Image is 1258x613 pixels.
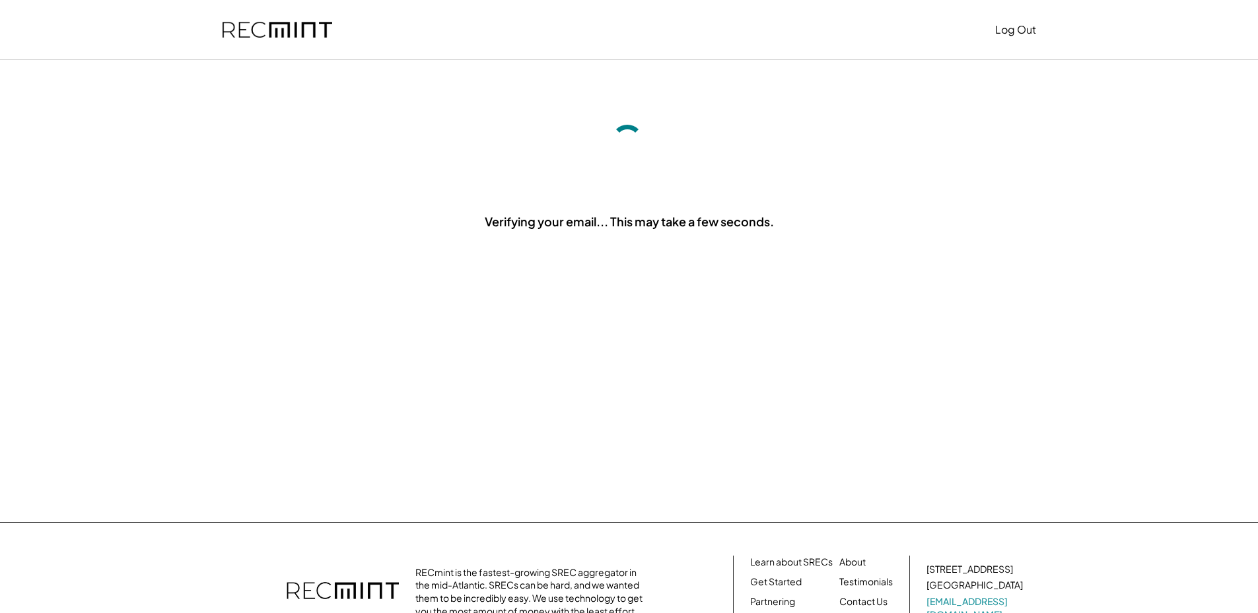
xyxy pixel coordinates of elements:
[750,575,802,589] a: Get Started
[223,22,332,38] img: recmint-logotype%403x.png
[926,579,1023,592] div: [GEOGRAPHIC_DATA]
[750,556,833,569] a: Learn about SRECs
[839,575,893,589] a: Testimonials
[485,213,774,230] div: Verifying your email... This may take a few seconds.
[750,595,795,608] a: Partnering
[995,16,1036,43] button: Log Out
[839,595,888,608] a: Contact Us
[926,563,1013,576] div: [STREET_ADDRESS]
[839,556,866,569] a: About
